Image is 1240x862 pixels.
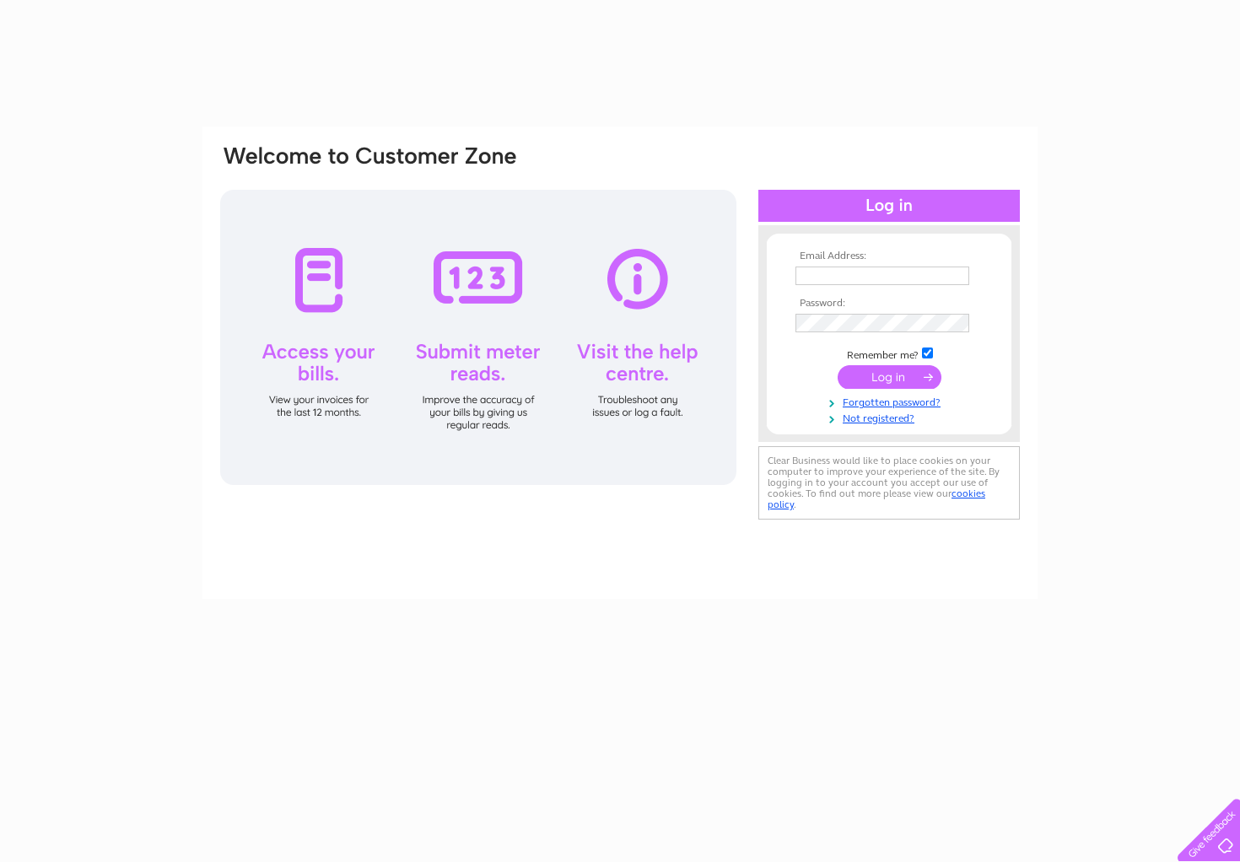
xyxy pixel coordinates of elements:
a: Not registered? [795,409,987,425]
a: cookies policy [768,488,985,510]
td: Remember me? [791,345,987,362]
th: Email Address: [791,251,987,262]
a: Forgotten password? [795,393,987,409]
div: Clear Business would like to place cookies on your computer to improve your experience of the sit... [758,446,1020,520]
input: Submit [838,365,941,389]
th: Password: [791,298,987,310]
